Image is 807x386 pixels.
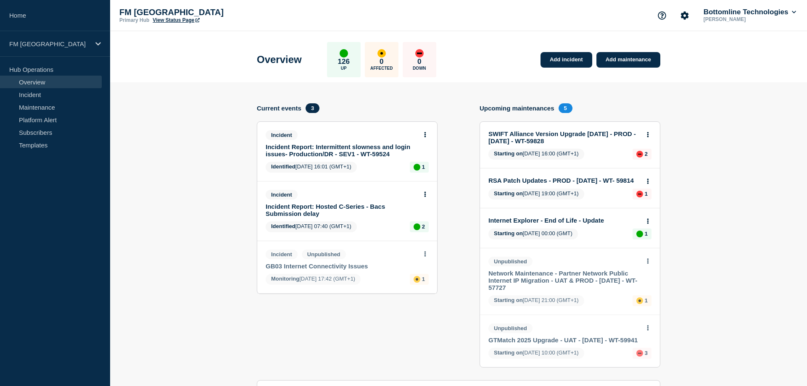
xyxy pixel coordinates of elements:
p: Affected [370,66,393,71]
span: Incident [266,130,298,140]
span: Starting on [494,190,523,197]
p: 1 [422,276,425,282]
h1: Overview [257,54,302,66]
p: 2 [422,223,425,230]
a: Incident Report: Intermittent slowness and login issues- Production/DR - SEV1 - WT-59524 [266,143,417,158]
p: Up [341,66,347,71]
span: [DATE] 21:00 (GMT+1) [488,295,584,306]
a: Add maintenance [596,52,660,68]
button: Account settings [676,7,694,24]
button: Support [653,7,671,24]
span: Incident [266,249,298,259]
p: 1 [645,231,648,237]
p: [PERSON_NAME] [702,16,789,22]
span: Incident [266,190,298,200]
span: Identified [271,163,295,170]
span: Starting on [494,349,523,356]
div: down [636,350,643,357]
p: Primary Hub [119,17,149,23]
span: [DATE] 17:42 (GMT+1) [266,274,361,285]
a: Incident Report: Hosted C-Series - Bacs Submission delay [266,203,417,217]
span: [DATE] 07:40 (GMT+1) [266,221,357,232]
div: affected [377,49,386,58]
p: FM [GEOGRAPHIC_DATA] [9,40,90,47]
a: RSA Patch Updates - PROD - [DATE] - WT- 59814 [488,177,640,184]
div: up [340,49,348,58]
div: down [636,151,643,158]
p: 1 [645,191,648,197]
span: Starting on [494,150,523,157]
span: [DATE] 16:01 (GMT+1) [266,162,357,173]
span: [DATE] 00:00 (GMT) [488,228,578,239]
span: 5 [559,103,572,113]
span: [DATE] 16:00 (GMT+1) [488,149,584,160]
p: 2 [645,151,648,157]
button: Bottomline Technologies [702,8,798,16]
a: SWIFT Alliance Version Upgrade [DATE] - PROD - [DATE] - WT-59828 [488,130,640,144]
div: down [415,49,424,58]
h4: Upcoming maintenances [480,105,554,112]
div: up [414,164,420,171]
a: GB03 Internet Connectivity Issues [266,263,417,270]
p: 1 [645,297,648,304]
p: 0 [417,58,421,66]
span: Identified [271,223,295,229]
a: Internet Explorer - End of Life - Update [488,217,640,224]
span: Unpublished [302,249,346,259]
span: Starting on [494,297,523,303]
div: down [636,191,643,197]
span: Starting on [494,230,523,236]
span: Monitoring [271,276,299,282]
span: 3 [306,103,319,113]
a: Network Maintenance - Partner Network Public Internet IP Migration - UAT & PROD - [DATE] - WT-57727 [488,270,640,291]
h4: Current events [257,105,301,112]
span: [DATE] 19:00 (GMT+1) [488,189,584,200]
p: 1 [422,164,425,170]
p: 3 [645,350,648,356]
span: Unpublished [488,323,533,333]
a: GTMatch 2025 Upgrade - UAT - [DATE] - WT-59941 [488,336,640,344]
a: View Status Page [153,17,199,23]
a: Add incident [541,52,592,68]
div: up [636,231,643,237]
p: Down [413,66,426,71]
div: up [414,223,420,230]
span: [DATE] 10:00 (GMT+1) [488,348,584,359]
div: affected [636,297,643,304]
div: affected [414,276,420,283]
span: Unpublished [488,257,533,266]
p: 126 [338,58,350,66]
p: 0 [380,58,383,66]
p: FM [GEOGRAPHIC_DATA] [119,8,287,17]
